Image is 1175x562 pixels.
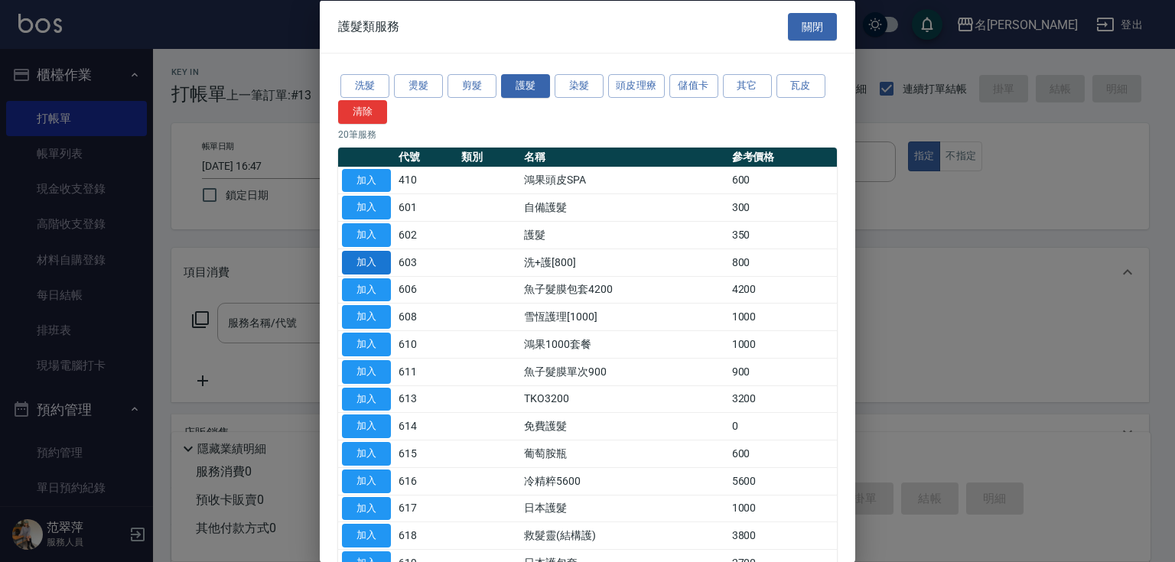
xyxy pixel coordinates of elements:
button: 瓦皮 [776,74,825,98]
th: 參考價格 [728,147,837,167]
td: 610 [395,330,457,358]
button: 染髮 [555,74,604,98]
td: 616 [395,467,457,495]
td: 615 [395,440,457,467]
td: 1000 [728,330,837,358]
button: 加入 [342,469,391,492]
td: 602 [395,221,457,249]
td: 日本護髮 [520,495,728,522]
td: 葡萄胺瓶 [520,440,728,467]
td: 800 [728,249,837,276]
button: 洗髮 [340,74,389,98]
button: 加入 [342,305,391,329]
td: 4200 [728,276,837,304]
td: TKO3200 [520,385,728,413]
td: 410 [395,167,457,194]
td: 5600 [728,467,837,495]
td: 900 [728,358,837,385]
td: 洗+護[800] [520,249,728,276]
th: 代號 [395,147,457,167]
td: 自備護髮 [520,193,728,221]
button: 加入 [342,333,391,356]
th: 類別 [457,147,520,167]
td: 600 [728,440,837,467]
button: 護髮 [501,74,550,98]
td: 雪恆護理[1000] [520,303,728,330]
td: 魚子髮膜單次900 [520,358,728,385]
td: 608 [395,303,457,330]
button: 加入 [342,496,391,520]
td: 3800 [728,521,837,549]
td: 免費護髮 [520,412,728,440]
td: 618 [395,521,457,549]
button: 清除 [338,99,387,123]
button: 加入 [342,196,391,219]
td: 3200 [728,385,837,413]
button: 其它 [723,74,772,98]
td: 護髮 [520,221,728,249]
td: 350 [728,221,837,249]
button: 加入 [342,250,391,274]
button: 關閉 [788,12,837,41]
td: 617 [395,495,457,522]
td: 魚子髮膜包套4200 [520,276,728,304]
button: 頭皮理療 [608,74,665,98]
button: 加入 [342,524,391,547]
button: 加入 [342,387,391,411]
td: 601 [395,193,457,221]
button: 加入 [342,414,391,438]
td: 611 [395,358,457,385]
button: 剪髮 [448,74,496,98]
td: 606 [395,276,457,304]
button: 加入 [342,168,391,192]
td: 614 [395,412,457,440]
td: 鴻果頭皮SPA [520,167,728,194]
td: 1000 [728,303,837,330]
button: 加入 [342,442,391,466]
td: 600 [728,167,837,194]
button: 燙髮 [394,74,443,98]
td: 冷精粹5600 [520,467,728,495]
span: 護髮類服務 [338,18,399,34]
button: 儲值卡 [669,74,718,98]
button: 加入 [342,278,391,301]
td: 1000 [728,495,837,522]
td: 603 [395,249,457,276]
td: 鴻果1000套餐 [520,330,728,358]
p: 20 筆服務 [338,127,837,141]
button: 加入 [342,223,391,247]
td: 0 [728,412,837,440]
td: 613 [395,385,457,413]
td: 300 [728,193,837,221]
th: 名稱 [520,147,728,167]
button: 加入 [342,359,391,383]
td: 救髮靈(結構護) [520,521,728,549]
